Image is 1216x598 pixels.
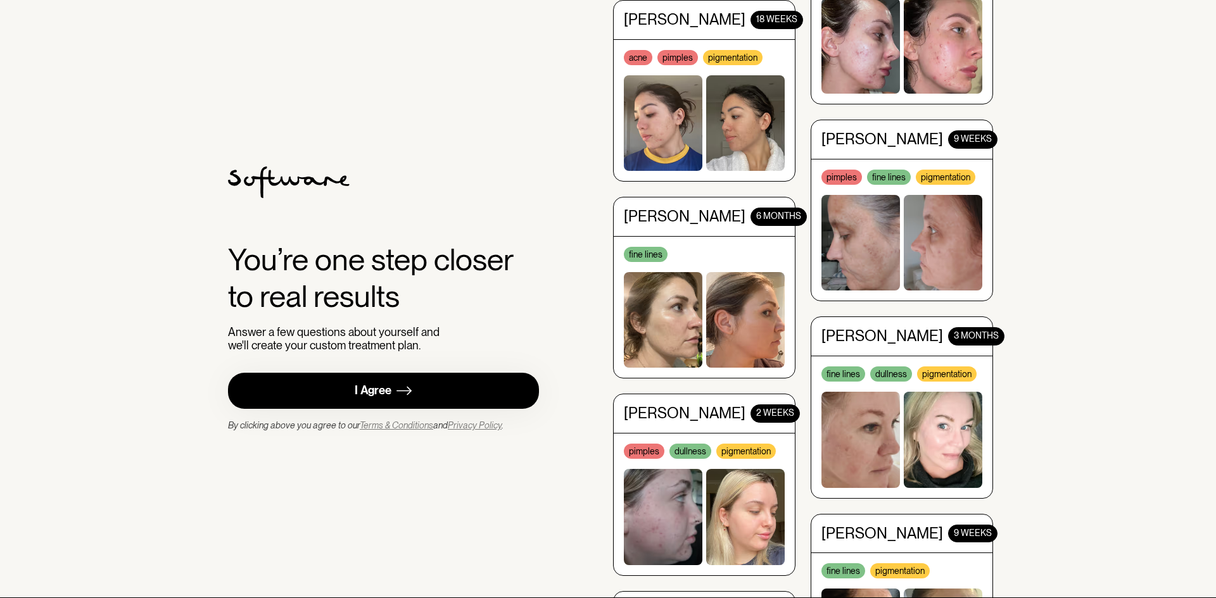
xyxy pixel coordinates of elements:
div: [PERSON_NAME] [624,399,745,418]
div: [PERSON_NAME] [624,6,745,24]
div: pimples [821,165,862,180]
a: Privacy Policy [448,420,502,430]
div: [PERSON_NAME] [821,519,943,537]
div: pigmentation [917,361,977,377]
div: pimples [657,44,698,59]
div: pigmentation [703,44,763,59]
a: Terms & Conditions [360,420,433,430]
div: 9 WEEKS [948,519,997,537]
div: [PERSON_NAME] [624,202,745,221]
div: Answer a few questions about yourself and we'll create your custom treatment plan. [228,325,445,352]
div: By clicking above you agree to our and . [228,419,503,432]
a: I Agree [228,373,539,409]
div: 2 WEEKS [750,399,800,418]
div: fine lines [821,558,865,573]
div: pigmentation [870,558,930,573]
div: 18 WEEKS [750,6,803,24]
div: pigmentation [716,439,776,454]
div: fine lines [821,361,865,377]
div: pigmentation [916,165,975,180]
div: fine lines [867,165,911,180]
div: pimples [624,439,664,454]
div: dullness [870,361,912,377]
div: [PERSON_NAME] [821,125,943,144]
div: I Agree [355,383,391,398]
div: fine lines [624,242,668,257]
div: 6 months [750,202,807,221]
div: dullness [669,439,711,454]
div: 3 MONTHS [948,322,1004,340]
div: acne [624,44,652,59]
div: You’re one step closer to real results [228,242,539,315]
div: 9 WEEKS [948,125,997,144]
div: [PERSON_NAME] [821,322,943,340]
